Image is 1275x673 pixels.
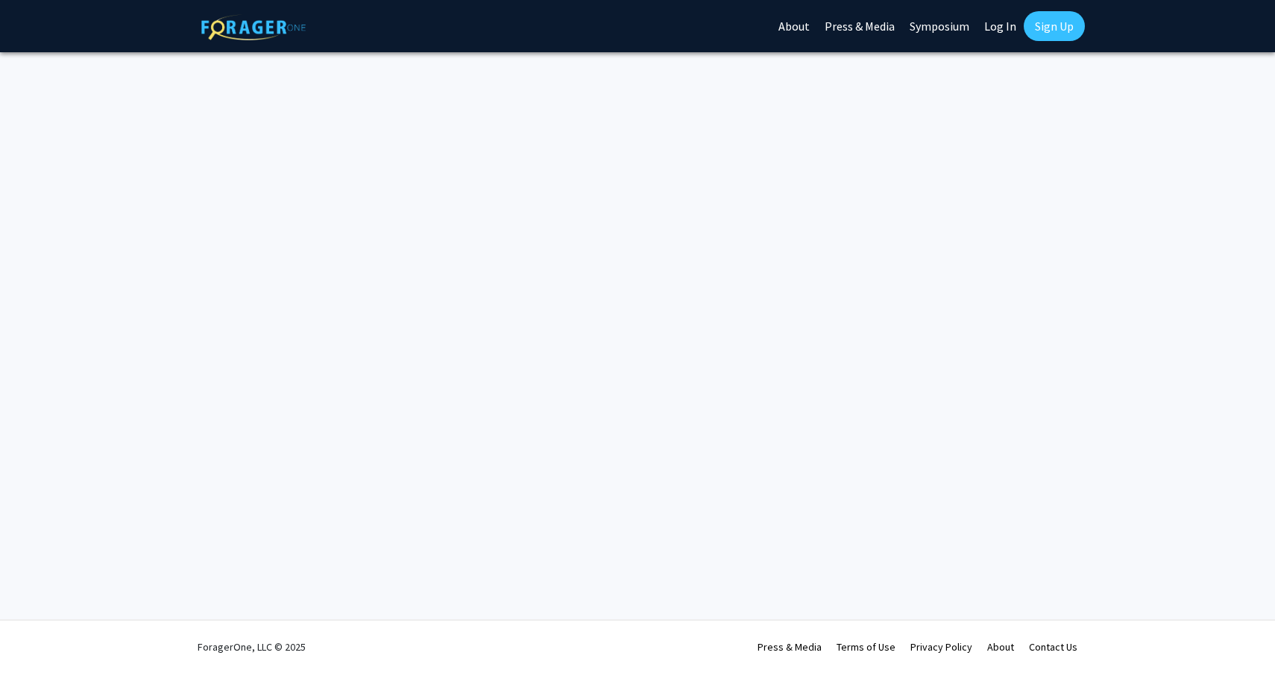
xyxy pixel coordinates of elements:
a: Contact Us [1029,640,1077,654]
a: Terms of Use [837,640,895,654]
div: ForagerOne, LLC © 2025 [198,621,306,673]
a: About [987,640,1014,654]
a: Press & Media [758,640,822,654]
a: Sign Up [1024,11,1085,41]
a: Privacy Policy [910,640,972,654]
img: ForagerOne Logo [201,14,306,40]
